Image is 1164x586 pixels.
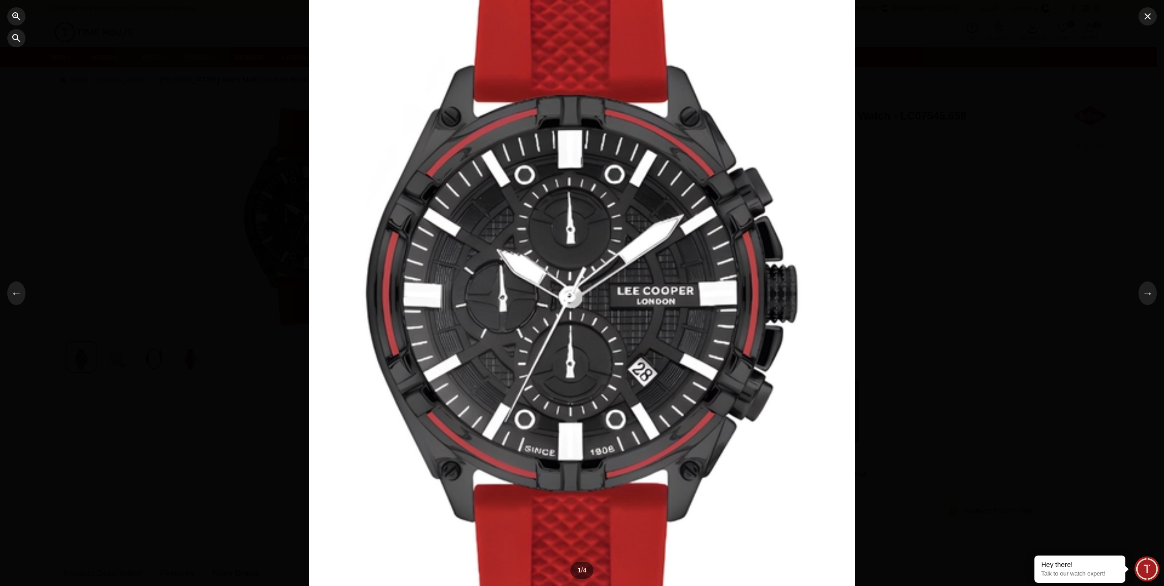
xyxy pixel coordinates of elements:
button: → [1139,281,1157,305]
div: 1 / 4 [570,562,593,579]
p: Talk to our watch expert! [1041,570,1119,578]
div: Chat Widget [1134,556,1159,581]
button: ← [7,281,25,305]
div: Hey there! [1041,560,1119,569]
